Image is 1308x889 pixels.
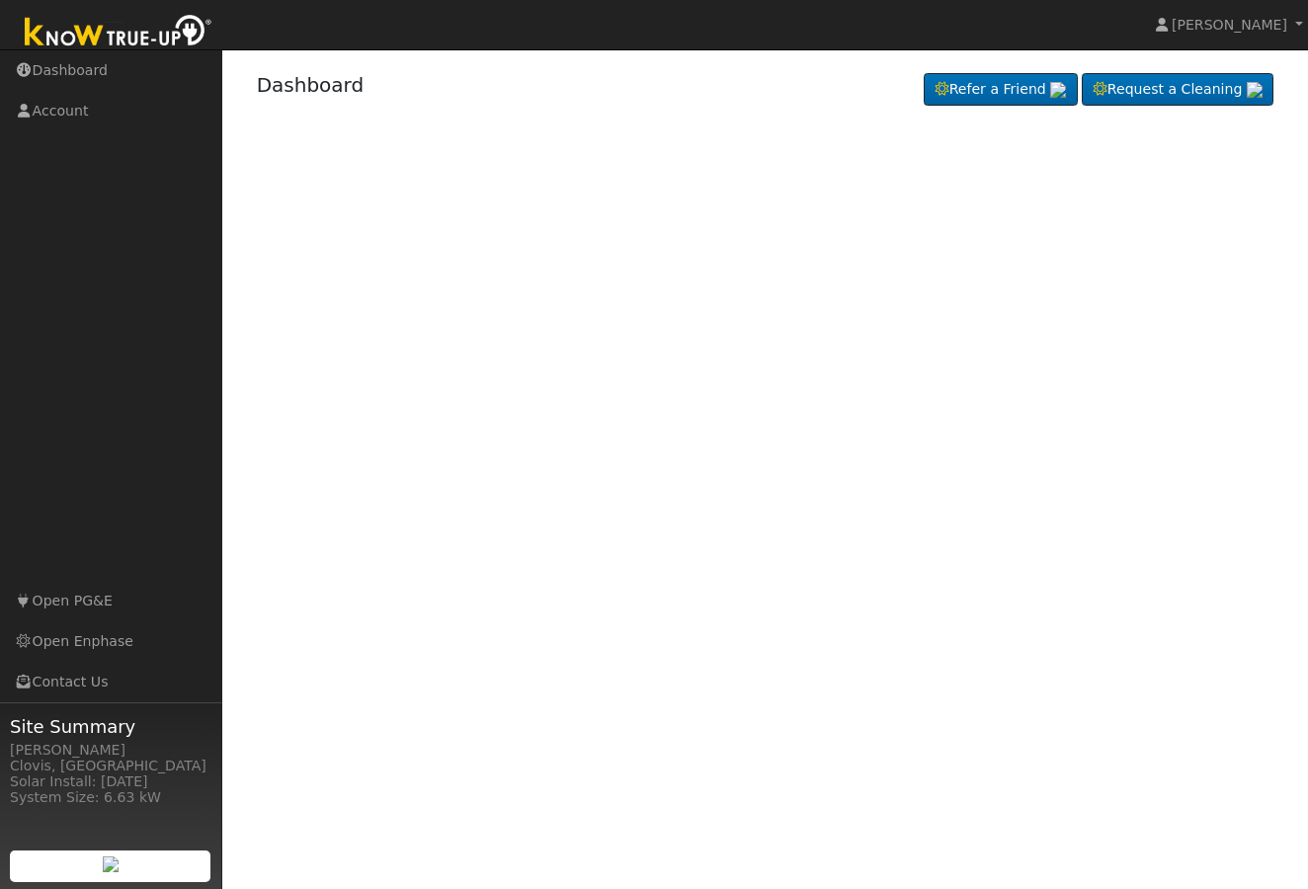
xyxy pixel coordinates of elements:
[1050,82,1066,98] img: retrieve
[257,73,365,97] a: Dashboard
[1172,17,1287,33] span: [PERSON_NAME]
[10,787,211,808] div: System Size: 6.63 kW
[10,713,211,740] span: Site Summary
[10,756,211,776] div: Clovis, [GEOGRAPHIC_DATA]
[10,740,211,761] div: [PERSON_NAME]
[1247,82,1263,98] img: retrieve
[1082,73,1273,107] a: Request a Cleaning
[15,11,222,55] img: Know True-Up
[103,856,119,872] img: retrieve
[10,771,211,792] div: Solar Install: [DATE]
[924,73,1078,107] a: Refer a Friend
